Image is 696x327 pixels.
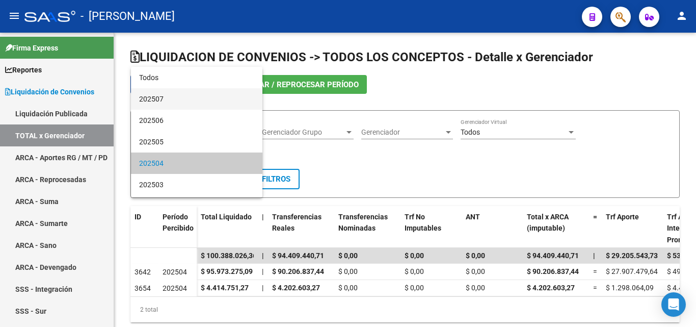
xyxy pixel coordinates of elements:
span: 202504 [139,153,254,174]
span: 202507 [139,88,254,110]
span: Todos [139,67,254,88]
span: 202506 [139,110,254,131]
span: 202502 [139,195,254,217]
span: 202505 [139,131,254,153]
div: Open Intercom Messenger [661,292,686,317]
span: 202503 [139,174,254,195]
